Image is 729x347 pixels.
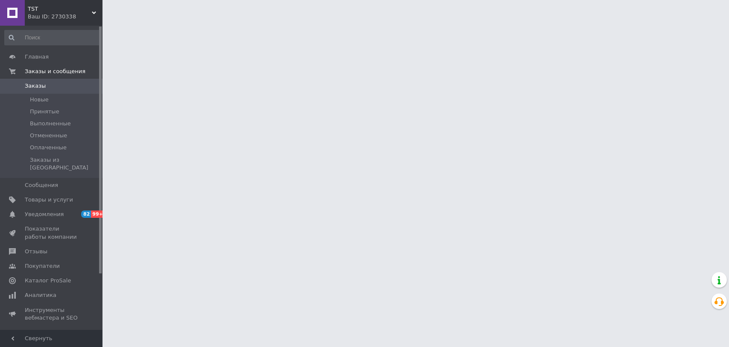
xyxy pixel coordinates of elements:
span: Оплаченные [30,144,67,151]
span: Отмененные [30,132,67,139]
input: Поиск [4,30,100,45]
span: Покупатели [25,262,60,270]
span: Показатели работы компании [25,225,79,240]
span: 82 [81,211,91,218]
span: Уведомления [25,211,64,218]
span: TST [28,5,92,13]
span: 99+ [91,211,105,218]
span: Принятые [30,108,59,116]
span: Заказы [25,82,46,90]
span: Сообщения [25,181,58,189]
span: Инструменты вебмастера и SEO [25,306,79,322]
span: Аналитика [25,291,56,299]
span: Управление сайтом [25,329,79,344]
span: Отзывы [25,248,47,255]
span: Заказы из [GEOGRAPHIC_DATA] [30,156,100,172]
span: Товары и услуги [25,196,73,204]
span: Каталог ProSale [25,277,71,285]
span: Главная [25,53,49,61]
span: Новые [30,96,49,104]
div: Ваш ID: 2730338 [28,13,102,21]
span: Заказы и сообщения [25,68,85,75]
span: Выполненные [30,120,71,128]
